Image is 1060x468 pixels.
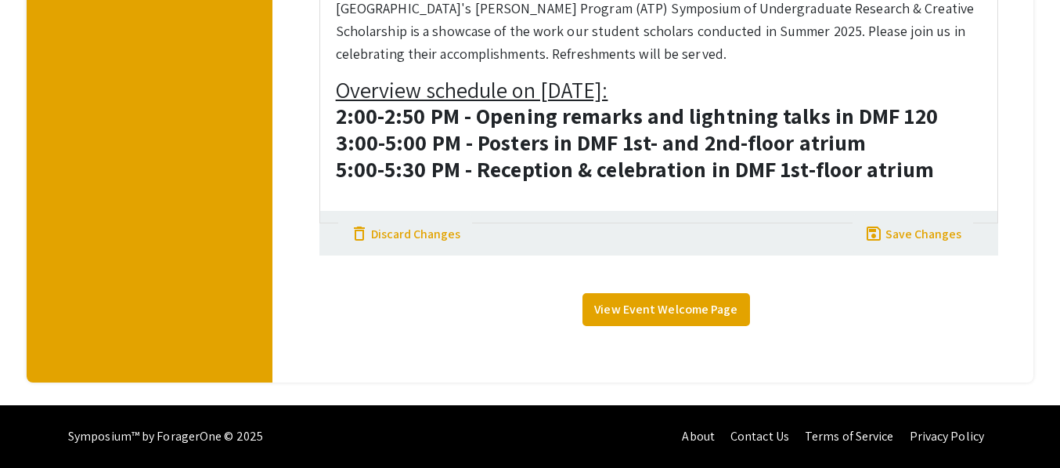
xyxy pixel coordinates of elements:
[350,219,369,238] div: delete
[336,75,608,104] u: Overview schedule on [DATE]:
[338,214,473,252] button: deletedeleteDiscard Changes
[336,154,934,183] strong: 5:00-5:30 PM - Reception & celebration in DMF 1st-floor atrium
[910,428,984,444] a: Privacy Policy
[336,128,867,157] strong: 3:00-5:00 PM - Posters in DMF 1st- and 2nd-floor atrium
[371,225,460,244] div: Discard Changes
[853,214,974,252] button: savesaveSave Changes
[336,101,938,130] strong: 2:00-2:50 PM - Opening remarks and lightning talks in DMF 120
[864,224,883,243] span: save
[864,219,883,238] div: save
[885,225,961,244] div: Save Changes
[12,397,67,456] iframe: Chat
[582,293,749,326] a: View Event Welcome Page
[805,428,894,444] a: Terms of Service
[730,428,789,444] a: Contact Us
[350,224,369,243] span: delete
[682,428,715,444] a: About
[68,405,263,468] div: Symposium™ by ForagerOne © 2025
